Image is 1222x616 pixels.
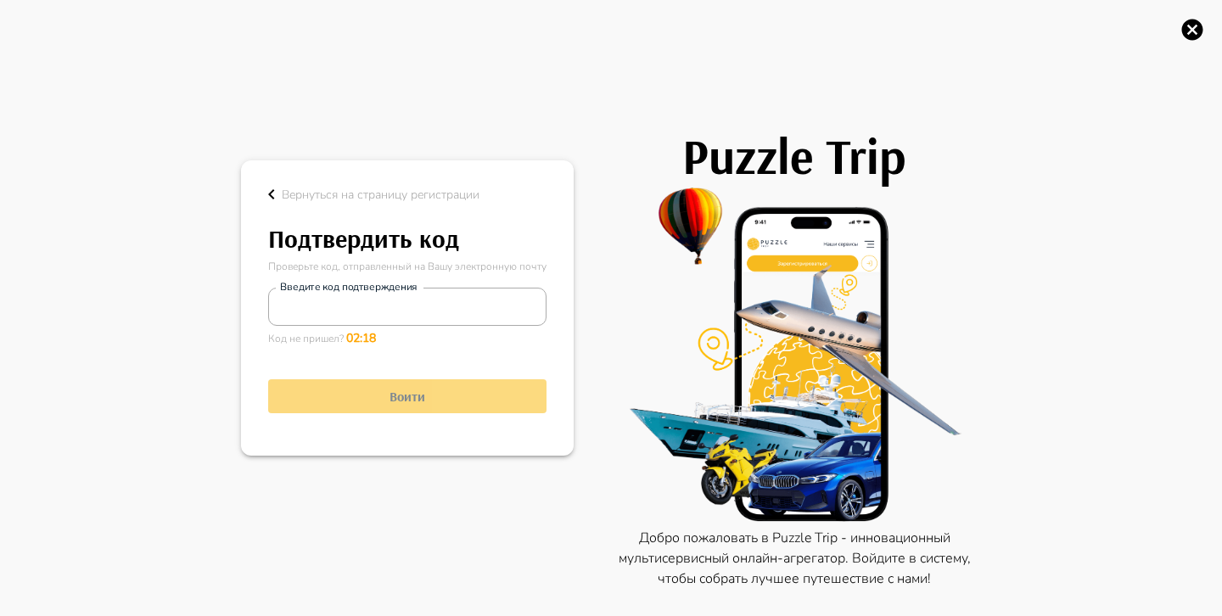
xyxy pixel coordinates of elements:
[608,185,981,524] img: PuzzleTrip
[268,218,547,259] h6: Подтвердить код
[268,389,547,405] h1: Воити
[608,127,981,185] h1: Puzzle Trip
[346,330,376,346] span: 02:18
[268,329,547,347] p: Код не пришел?
[280,280,418,294] label: Введите код подтверждения
[268,259,547,274] p: Проверьте код, отправленный на Вашу электронную почту
[608,528,981,589] p: Добро пожаловать в Puzzle Trip - инновационный мультисервисный онлайн-агрегатор. Войдите в систем...
[268,379,547,413] button: Воити
[268,184,516,218] button: Вернуться на страницу регистрации
[261,184,479,204] button: Вернуться на страницу регистрации
[282,186,479,204] p: Вернуться на страницу регистрации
